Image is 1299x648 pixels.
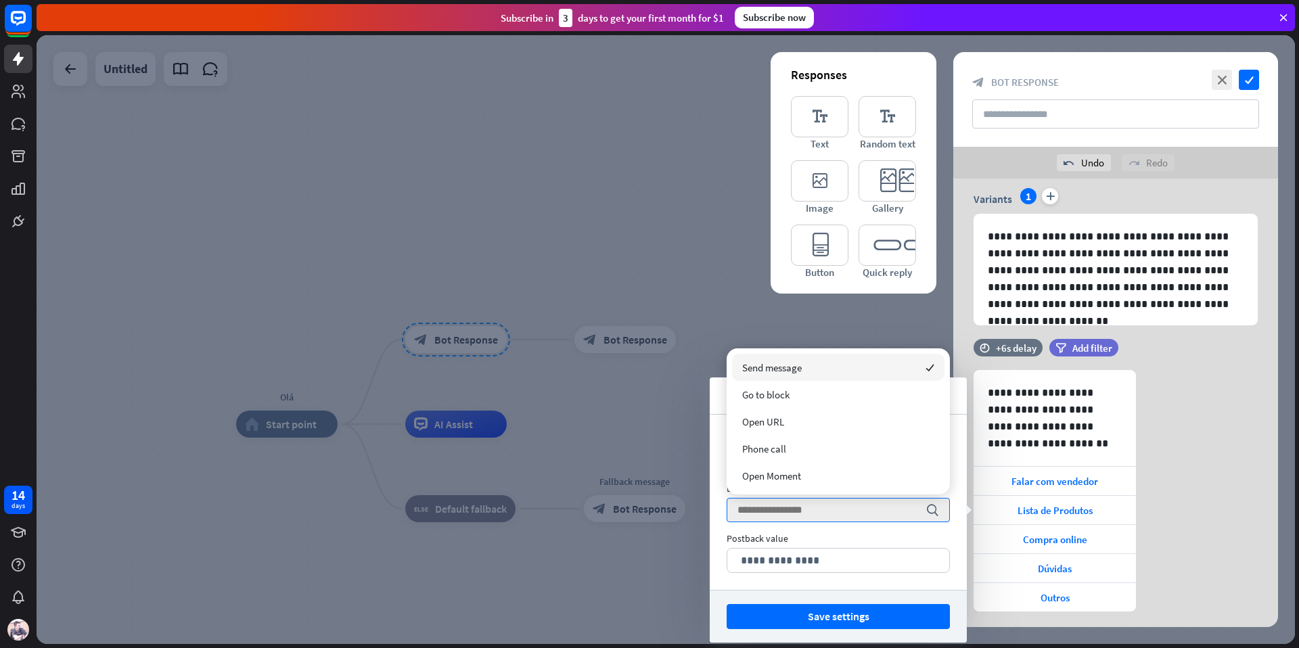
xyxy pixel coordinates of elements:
span: Outros [1041,591,1070,604]
i: checked [926,363,934,372]
span: Open URL [742,415,784,428]
i: close [1212,70,1232,90]
i: undo [1064,158,1074,168]
span: Phone call [742,442,786,455]
span: Open Moment [742,469,801,482]
div: Subscribe in days to get your first month for $1 [501,9,724,27]
a: 14 days [4,486,32,514]
i: time [980,343,990,352]
button: Open LiveChat chat widget [11,5,51,46]
i: redo [1129,158,1139,168]
i: check [1239,70,1259,90]
i: filter [1055,343,1066,353]
span: Dúvidas [1038,562,1072,575]
button: Save settings [727,604,950,629]
div: Redo [1122,154,1175,171]
div: 3 [559,9,572,27]
div: Undo [1057,154,1111,171]
div: days [12,501,25,511]
span: Lista de Produtos [1018,504,1093,517]
span: Falar com vendedor [1011,475,1098,488]
div: 14 [12,489,25,501]
div: Button type [727,482,950,494]
div: Postback value [727,532,950,545]
span: Variants [974,192,1012,206]
div: +6s delay [996,342,1036,354]
i: block_bot_response [972,76,984,89]
i: search [926,503,939,517]
span: Bot Response [991,76,1059,89]
span: Add filter [1072,342,1112,354]
span: Send message [742,361,802,374]
span: Compra online [1023,533,1087,546]
span: Go to block [742,388,790,401]
i: plus [1042,188,1058,204]
div: Subscribe now [735,7,814,28]
div: 1 [1020,188,1036,204]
